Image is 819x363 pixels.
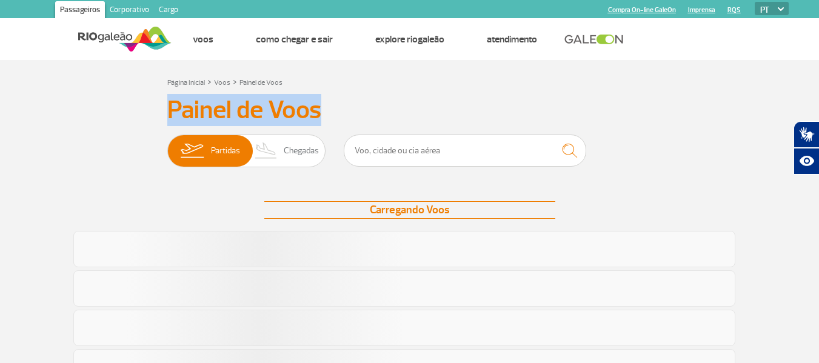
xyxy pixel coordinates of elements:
[193,33,213,45] a: Voos
[608,6,676,14] a: Compra On-line GaleOn
[794,121,819,175] div: Plugin de acessibilidade da Hand Talk.
[167,78,205,87] a: Página Inicial
[105,1,154,21] a: Corporativo
[207,75,212,88] a: >
[55,1,105,21] a: Passageiros
[344,135,586,167] input: Voo, cidade ou cia aérea
[375,33,444,45] a: Explore RIOgaleão
[233,75,237,88] a: >
[249,135,284,167] img: slider-desembarque
[167,95,652,125] h3: Painel de Voos
[487,33,537,45] a: Atendimento
[727,6,741,14] a: RQS
[256,33,333,45] a: Como chegar e sair
[688,6,715,14] a: Imprensa
[794,121,819,148] button: Abrir tradutor de língua de sinais.
[211,135,240,167] span: Partidas
[264,201,555,219] div: Carregando Voos
[214,78,230,87] a: Voos
[239,78,282,87] a: Painel de Voos
[173,135,211,167] img: slider-embarque
[154,1,183,21] a: Cargo
[794,148,819,175] button: Abrir recursos assistivos.
[284,135,319,167] span: Chegadas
